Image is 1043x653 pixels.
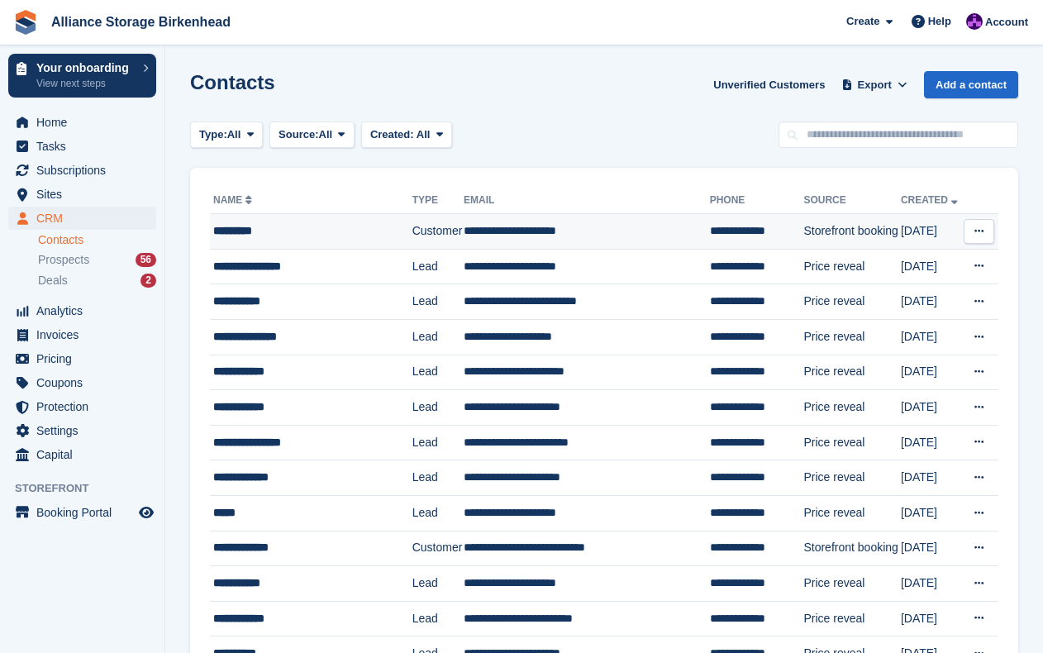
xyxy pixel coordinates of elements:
span: Subscriptions [36,159,136,182]
span: All [227,126,241,143]
span: Created: [370,128,414,141]
th: Phone [710,188,804,214]
a: Deals 2 [38,272,156,289]
button: Type: All [190,122,263,149]
img: stora-icon-8386f47178a22dfd0bd8f6a31ec36ba5ce8667c1dd55bd0f319d3a0aa187defe.svg [13,10,38,35]
td: [DATE] [901,390,963,426]
td: Lead [412,284,464,320]
td: Customer [412,214,464,250]
td: Price reveal [803,460,900,496]
span: Settings [36,419,136,442]
a: menu [8,323,156,346]
a: menu [8,371,156,394]
td: Lead [412,249,464,284]
td: Price reveal [803,390,900,426]
span: Help [928,13,951,30]
td: Price reveal [803,601,900,636]
a: Unverified Customers [707,71,831,98]
td: Lead [412,355,464,390]
th: Email [464,188,710,214]
a: menu [8,419,156,442]
span: Type: [199,126,227,143]
td: [DATE] [901,495,963,531]
span: Export [858,77,892,93]
a: menu [8,135,156,158]
a: menu [8,111,156,134]
span: Tasks [36,135,136,158]
td: [DATE] [901,249,963,284]
td: Lead [412,425,464,460]
td: Price reveal [803,355,900,390]
a: menu [8,347,156,370]
button: Source: All [269,122,355,149]
span: Deals [38,273,68,288]
td: [DATE] [901,425,963,460]
td: Lead [412,566,464,602]
td: Lead [412,601,464,636]
a: Your onboarding View next steps [8,54,156,98]
span: Prospects [38,252,89,268]
th: Type [412,188,464,214]
span: All [319,126,333,143]
a: Prospects 56 [38,251,156,269]
td: [DATE] [901,531,963,566]
a: menu [8,443,156,466]
a: Add a contact [924,71,1018,98]
td: Lead [412,319,464,355]
td: Lead [412,495,464,531]
p: View next steps [36,76,135,91]
span: Capital [36,443,136,466]
td: Customer [412,531,464,566]
a: menu [8,501,156,524]
td: Storefront booking [803,214,900,250]
div: 2 [140,274,156,288]
td: [DATE] [901,355,963,390]
a: Preview store [136,503,156,522]
div: 56 [136,253,156,267]
button: Created: All [361,122,452,149]
td: [DATE] [901,284,963,320]
a: menu [8,159,156,182]
td: Lead [412,390,464,426]
span: Create [846,13,879,30]
a: Alliance Storage Birkenhead [45,8,237,36]
span: Pricing [36,347,136,370]
td: Price reveal [803,495,900,531]
button: Export [838,71,911,98]
td: Price reveal [803,319,900,355]
span: Booking Portal [36,501,136,524]
span: CRM [36,207,136,230]
img: Romilly Norton [966,13,983,30]
p: Your onboarding [36,62,135,74]
td: Lead [412,460,464,496]
span: Sites [36,183,136,206]
a: Created [901,194,961,206]
span: Source: [279,126,318,143]
a: menu [8,183,156,206]
span: All [417,128,431,141]
span: Analytics [36,299,136,322]
a: menu [8,395,156,418]
a: menu [8,299,156,322]
td: Price reveal [803,284,900,320]
span: Account [985,14,1028,31]
td: Price reveal [803,425,900,460]
td: Storefront booking [803,531,900,566]
td: [DATE] [901,566,963,602]
td: [DATE] [901,460,963,496]
td: [DATE] [901,319,963,355]
td: Price reveal [803,566,900,602]
span: Protection [36,395,136,418]
span: Home [36,111,136,134]
h1: Contacts [190,71,275,93]
a: Contacts [38,232,156,248]
th: Source [803,188,900,214]
span: Storefront [15,480,164,497]
td: [DATE] [901,214,963,250]
span: Invoices [36,323,136,346]
a: menu [8,207,156,230]
span: Coupons [36,371,136,394]
a: Name [213,194,255,206]
td: Price reveal [803,249,900,284]
td: [DATE] [901,601,963,636]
